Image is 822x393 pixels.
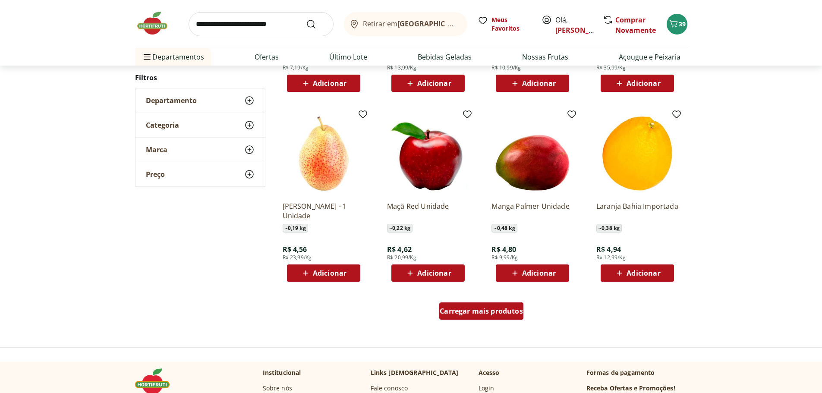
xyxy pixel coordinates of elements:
[479,368,500,377] p: Acesso
[522,270,556,277] span: Adicionar
[491,245,516,254] span: R$ 4,80
[146,170,165,179] span: Preço
[135,113,265,137] button: Categoria
[418,52,472,62] a: Bebidas Geladas
[263,384,292,393] a: Sobre nós
[135,10,178,36] img: Hortifruti
[586,384,675,393] h3: Receba Ofertas e Promoções!
[496,264,569,282] button: Adicionar
[387,113,469,195] img: Maçã Red Unidade
[142,47,204,67] span: Departamentos
[255,52,279,62] a: Ofertas
[615,15,656,35] a: Comprar Novamente
[306,19,327,29] button: Submit Search
[522,52,568,62] a: Nossas Frutas
[391,264,465,282] button: Adicionar
[329,52,367,62] a: Último Lote
[440,308,523,314] span: Carregar mais produtos
[135,162,265,186] button: Preço
[371,384,408,393] a: Fale conosco
[522,80,556,87] span: Adicionar
[555,15,594,35] span: Olá,
[387,224,413,233] span: ~ 0,22 kg
[601,264,674,282] button: Adicionar
[387,254,416,261] span: R$ 20,99/Kg
[596,201,678,220] a: Laranja Bahia Importada
[387,245,412,254] span: R$ 4,62
[146,96,197,105] span: Departamento
[679,20,686,28] span: 39
[555,25,611,35] a: [PERSON_NAME]
[596,254,626,261] span: R$ 12,99/Kg
[397,19,543,28] b: [GEOGRAPHIC_DATA]/[GEOGRAPHIC_DATA]
[491,224,517,233] span: ~ 0,48 kg
[135,138,265,162] button: Marca
[263,368,301,377] p: Institucional
[135,69,265,86] h2: Filtros
[417,80,451,87] span: Adicionar
[496,75,569,92] button: Adicionar
[287,264,360,282] button: Adicionar
[391,75,465,92] button: Adicionar
[491,64,521,71] span: R$ 10,99/Kg
[344,12,467,36] button: Retirar em[GEOGRAPHIC_DATA]/[GEOGRAPHIC_DATA]
[283,64,309,71] span: R$ 7,19/Kg
[627,80,660,87] span: Adicionar
[387,201,469,220] a: Maçã Red Unidade
[283,224,308,233] span: ~ 0,19 kg
[417,270,451,277] span: Adicionar
[491,16,531,33] span: Meus Favoritos
[387,64,416,71] span: R$ 13,99/Kg
[491,254,518,261] span: R$ 9,99/Kg
[596,113,678,195] img: Laranja Bahia Importada
[596,245,621,254] span: R$ 4,94
[283,201,365,220] a: [PERSON_NAME] - 1 Unidade
[142,47,152,67] button: Menu
[479,384,494,393] a: Login
[363,20,458,28] span: Retirar em
[478,16,531,33] a: Meus Favoritos
[439,302,523,323] a: Carregar mais produtos
[189,12,334,36] input: search
[491,201,573,220] a: Manga Palmer Unidade
[287,75,360,92] button: Adicionar
[491,113,573,195] img: Manga Palmer Unidade
[596,64,626,71] span: R$ 35,99/Kg
[601,75,674,92] button: Adicionar
[146,121,179,129] span: Categoria
[283,254,312,261] span: R$ 23,99/Kg
[619,52,680,62] a: Açougue e Peixaria
[135,88,265,113] button: Departamento
[313,270,346,277] span: Adicionar
[371,368,459,377] p: Links [DEMOGRAPHIC_DATA]
[586,368,687,377] p: Formas de pagamento
[627,270,660,277] span: Adicionar
[596,224,622,233] span: ~ 0,38 kg
[667,14,687,35] button: Carrinho
[313,80,346,87] span: Adicionar
[146,145,167,154] span: Marca
[283,113,365,195] img: Pêra Forelle - 1 Unidade
[283,245,307,254] span: R$ 4,56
